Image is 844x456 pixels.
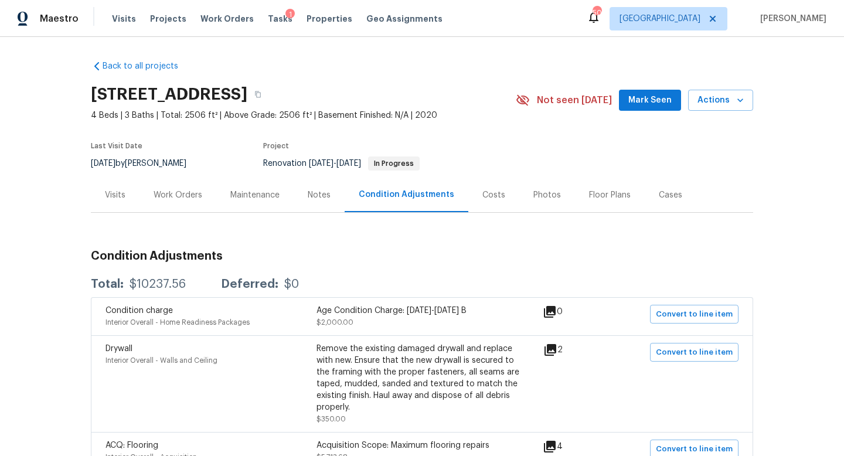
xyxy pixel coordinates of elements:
button: Convert to line item [650,305,738,324]
div: Floor Plans [589,189,631,201]
span: [GEOGRAPHIC_DATA] [620,13,700,25]
button: Copy Address [247,84,268,105]
div: by [PERSON_NAME] [91,156,200,171]
span: Convert to line item [656,346,733,359]
div: Deferred: [221,278,278,290]
span: 4 Beds | 3 Baths | Total: 2506 ft² | Above Grade: 2506 ft² | Basement Finished: N/A | 2020 [91,110,516,121]
span: Project [263,142,289,149]
span: ACQ: Flooring [105,441,158,450]
div: Photos [533,189,561,201]
span: $350.00 [316,416,346,423]
button: Convert to line item [650,343,738,362]
span: Condition charge [105,307,173,315]
a: Back to all projects [91,60,203,72]
span: Not seen [DATE] [537,94,612,106]
span: [DATE] [336,159,361,168]
span: Interior Overall - Walls and Ceiling [105,357,217,364]
div: 1 [285,9,295,21]
div: Remove the existing damaged drywall and replace with new. Ensure that the new drywall is secured ... [316,343,527,413]
span: Maestro [40,13,79,25]
div: Visits [105,189,125,201]
button: Mark Seen [619,90,681,111]
span: Convert to line item [656,443,733,456]
span: Actions [697,93,744,108]
div: 2 [543,343,600,357]
span: Tasks [268,15,292,23]
div: Notes [308,189,331,201]
span: Geo Assignments [366,13,443,25]
span: Visits [112,13,136,25]
div: Work Orders [154,189,202,201]
div: $0 [284,278,299,290]
span: Mark Seen [628,93,672,108]
div: 0 [543,305,600,319]
span: [PERSON_NAME] [755,13,826,25]
span: Drywall [105,345,132,353]
span: [DATE] [91,159,115,168]
button: Actions [688,90,753,111]
span: Renovation [263,159,420,168]
div: Condition Adjustments [359,189,454,200]
div: Age Condition Charge: [DATE]-[DATE] B [316,305,527,317]
div: Total: [91,278,124,290]
span: Last Visit Date [91,142,142,149]
span: In Progress [369,160,418,167]
span: Work Orders [200,13,254,25]
div: Acquisition Scope: Maximum flooring repairs [316,440,527,451]
span: $2,000.00 [316,319,353,326]
span: Convert to line item [656,308,733,321]
h2: [STREET_ADDRESS] [91,89,247,100]
div: 4 [543,440,600,454]
div: $10237.56 [130,278,186,290]
span: Interior Overall - Home Readiness Packages [105,319,250,326]
div: 50 [593,7,601,19]
h3: Condition Adjustments [91,250,753,262]
div: Cases [659,189,682,201]
span: [DATE] [309,159,333,168]
span: Projects [150,13,186,25]
span: Properties [307,13,352,25]
div: Maintenance [230,189,280,201]
div: Costs [482,189,505,201]
span: - [309,159,361,168]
